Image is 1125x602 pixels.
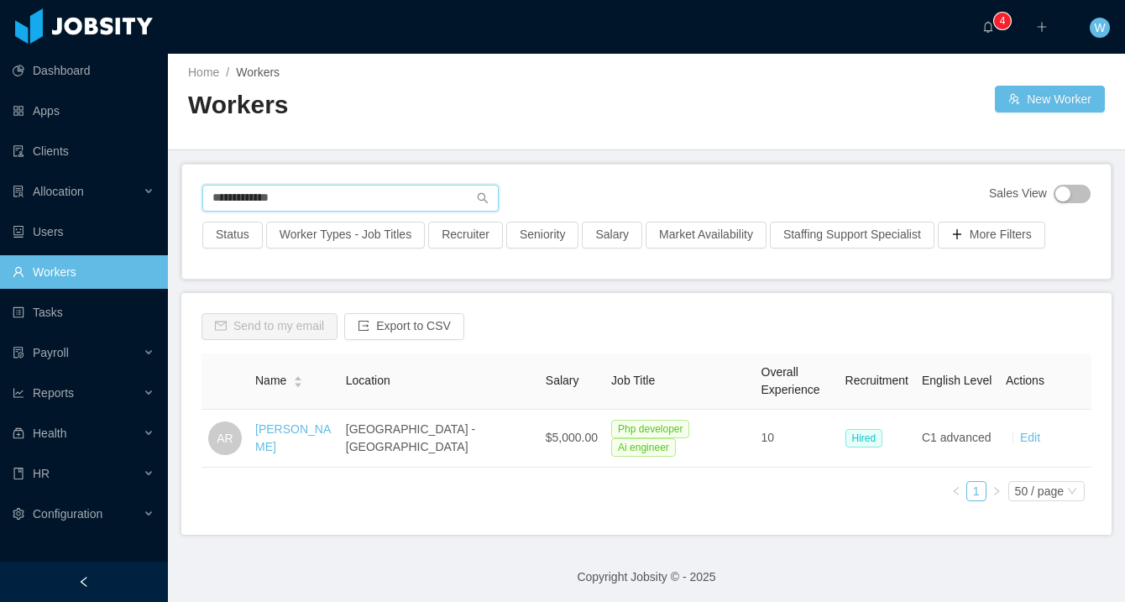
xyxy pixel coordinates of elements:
span: Location [346,374,390,387]
span: Configuration [33,507,102,521]
td: C1 advanced [915,410,999,468]
a: icon: auditClients [13,134,154,168]
i: icon: search [477,192,489,204]
li: Previous Page [946,481,966,501]
i: icon: solution [13,186,24,197]
span: Sales View [989,185,1047,203]
i: icon: plus [1036,21,1048,33]
a: icon: profileTasks [13,296,154,329]
i: icon: bell [982,21,994,33]
button: Recruiter [428,222,503,249]
i: icon: file-protect [13,347,24,359]
i: icon: caret-down [294,380,303,385]
span: Overall Experience [761,365,820,396]
span: Payroll [33,346,69,359]
div: Sort [293,374,303,385]
button: icon: exportExport to CSV [344,313,464,340]
button: Worker Types - Job Titles [266,222,425,249]
span: W [1094,18,1105,38]
span: AR [217,421,233,455]
i: icon: medicine-box [13,427,24,439]
i: icon: line-chart [13,387,24,399]
span: Workers [236,65,280,79]
span: Ai engineer [611,438,676,457]
span: Reports [33,386,74,400]
li: Next Page [986,481,1007,501]
a: Home [188,65,219,79]
h2: Workers [188,88,646,123]
div: 50 / page [1015,482,1064,500]
span: HR [33,467,50,480]
p: 4 [1000,13,1006,29]
i: icon: book [13,468,24,479]
td: 10 [755,410,839,468]
i: icon: left [951,486,961,496]
a: icon: appstoreApps [13,94,154,128]
span: Salary [546,374,579,387]
span: Job Title [611,374,655,387]
a: [PERSON_NAME] [255,422,331,453]
span: / [226,65,229,79]
button: icon: plusMore Filters [938,222,1045,249]
i: icon: down [1067,486,1077,498]
i: icon: caret-up [294,374,303,380]
span: Allocation [33,185,84,198]
span: Actions [1006,374,1044,387]
a: icon: robotUsers [13,215,154,249]
li: 1 [966,481,986,501]
span: Name [255,372,286,390]
button: icon: usergroup-addNew Worker [995,86,1105,113]
span: English Level [922,374,992,387]
sup: 4 [994,13,1011,29]
button: Salary [582,222,642,249]
span: Php developer [611,420,689,438]
td: [GEOGRAPHIC_DATA] - [GEOGRAPHIC_DATA] [339,410,539,468]
button: Staffing Support Specialist [770,222,934,249]
button: Seniority [506,222,578,249]
a: 1 [967,482,986,500]
a: icon: pie-chartDashboard [13,54,154,87]
a: icon: userWorkers [13,255,154,289]
i: icon: setting [13,508,24,520]
span: Health [33,427,66,440]
a: Hired [845,431,890,444]
button: Status [202,222,263,249]
span: Recruitment [845,374,908,387]
span: Hired [845,429,883,448]
a: Edit [1020,431,1040,444]
button: Market Availability [646,222,767,249]
i: icon: right [992,486,1002,496]
span: $5,000.00 [546,431,598,444]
